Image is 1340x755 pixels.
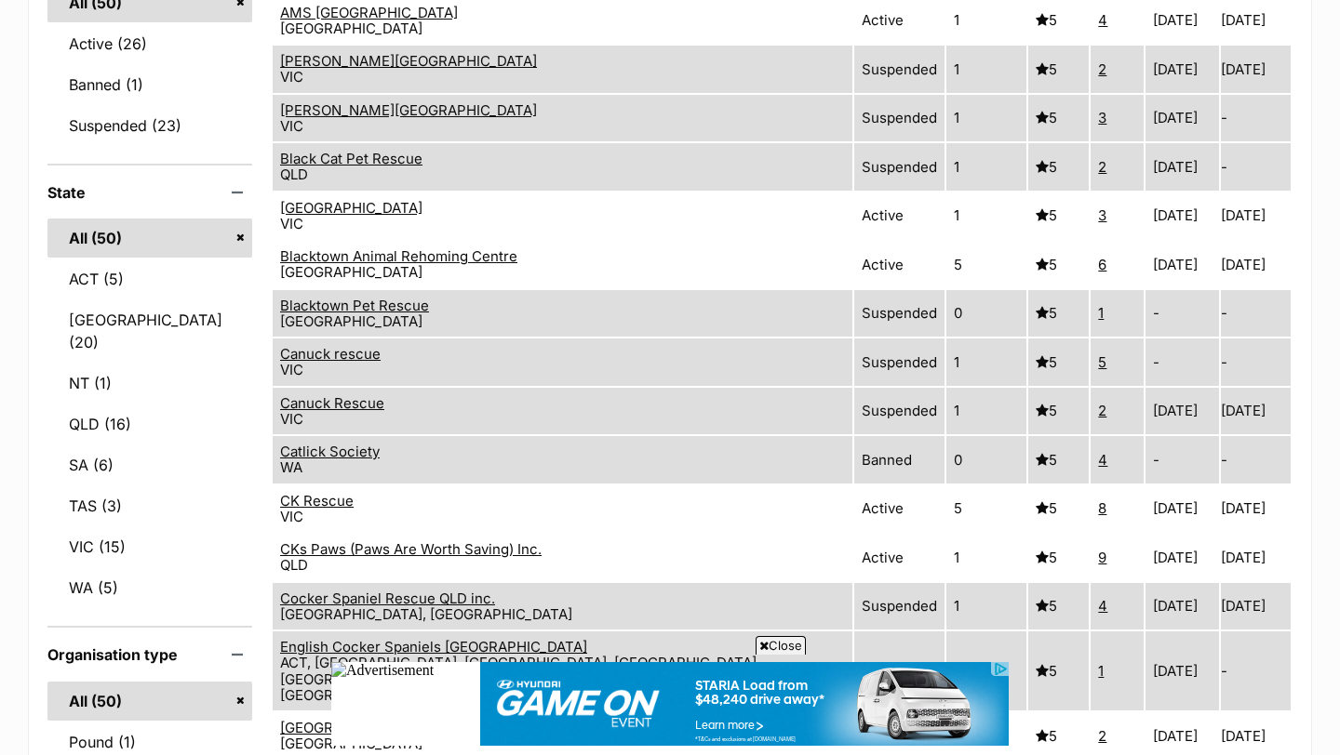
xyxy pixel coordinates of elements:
[1221,338,1291,386] td: -
[1028,290,1089,338] td: 5
[946,388,1026,435] td: 1
[1098,11,1107,29] a: 4
[1098,206,1106,224] a: 3
[1028,95,1089,142] td: 5
[946,290,1026,338] td: 0
[1146,631,1218,710] td: [DATE]
[1098,109,1106,126] a: 3
[1146,583,1218,630] td: [DATE]
[1146,338,1218,386] td: -
[854,583,945,630] td: Suspended
[946,631,1026,710] td: 3
[47,445,252,484] a: SA (6)
[280,589,495,607] a: Cocker Spaniel Rescue QLD inc.
[946,436,1026,483] td: 0
[273,143,852,191] td: QLD
[1221,631,1291,710] td: -
[1028,631,1089,710] td: 5
[854,436,945,483] td: Banned
[47,184,252,201] header: State
[280,199,422,217] a: [GEOGRAPHIC_DATA]
[946,192,1026,240] td: 1
[47,404,252,444] a: QLD (16)
[47,682,252,721] a: All (50)
[47,486,252,525] a: TAS (3)
[280,540,542,558] a: CKs Paws (Paws Are Worth Saving) Inc.
[1221,388,1291,435] td: [DATE]
[280,345,381,363] a: Canuck rescue
[1028,338,1089,386] td: 5
[273,241,852,288] td: [GEOGRAPHIC_DATA]
[280,52,537,70] a: [PERSON_NAME][GEOGRAPHIC_DATA]
[280,247,517,265] a: Blacktown Animal Rehoming Centre
[854,46,945,93] td: Suspended
[946,583,1026,630] td: 1
[1146,95,1218,142] td: [DATE]
[946,485,1026,533] td: 5
[756,636,806,655] span: Close
[273,192,852,240] td: VIC
[1028,143,1089,191] td: 5
[47,24,252,63] a: Active (26)
[854,631,945,710] td: Suspended
[1221,436,1291,483] td: -
[1028,485,1089,533] td: 5
[854,143,945,191] td: Suspended
[273,436,852,483] td: WA
[280,492,354,510] a: CK Rescue
[1146,388,1218,435] td: [DATE]
[854,241,945,288] td: Active
[1146,290,1218,338] td: -
[273,583,852,630] td: [GEOGRAPHIC_DATA], [GEOGRAPHIC_DATA]
[273,485,852,533] td: VIC
[1221,534,1291,581] td: [DATE]
[1221,46,1291,93] td: [DATE]
[1098,402,1106,419] a: 2
[854,95,945,142] td: Suspended
[280,638,587,656] a: English Cocker Spaniels [GEOGRAPHIC_DATA]
[1221,143,1291,191] td: -
[1098,158,1106,176] a: 2
[47,106,252,145] a: Suspended (23)
[1146,436,1218,483] td: -
[331,662,1009,746] iframe: Advertisement
[273,631,852,710] td: ACT, [GEOGRAPHIC_DATA], [GEOGRAPHIC_DATA], [GEOGRAPHIC_DATA], [GEOGRAPHIC_DATA], [GEOGRAPHIC_DATA...
[1028,241,1089,288] td: 5
[1221,485,1291,533] td: [DATE]
[1098,499,1106,517] a: 8
[47,364,252,403] a: NT (1)
[280,4,458,21] a: AMS [GEOGRAPHIC_DATA]
[854,192,945,240] td: Active
[47,646,252,663] header: Organisation type
[854,290,945,338] td: Suspended
[1098,304,1104,322] a: 1
[854,388,945,435] td: Suspended
[1146,534,1218,581] td: [DATE]
[1098,60,1106,78] a: 2
[1146,143,1218,191] td: [DATE]
[1028,534,1089,581] td: 5
[273,338,852,386] td: VIC
[1098,549,1106,566] a: 9
[1098,727,1106,745] a: 2
[1098,597,1107,615] a: 4
[280,150,422,167] a: Black Cat Pet Rescue
[1221,583,1291,630] td: [DATE]
[1028,436,1089,483] td: 5
[280,443,380,460] a: Catlick Society
[273,290,852,338] td: [GEOGRAPHIC_DATA]
[1146,241,1218,288] td: [DATE]
[1028,583,1089,630] td: 5
[1098,353,1106,371] a: 5
[47,527,252,566] a: VIC (15)
[47,300,252,362] a: [GEOGRAPHIC_DATA] (20)
[1098,256,1106,273] a: 6
[946,241,1026,288] td: 5
[946,95,1026,142] td: 1
[280,719,422,736] a: [GEOGRAPHIC_DATA]
[280,101,537,119] a: [PERSON_NAME][GEOGRAPHIC_DATA]
[273,46,852,93] td: VIC
[1098,451,1107,469] a: 4
[1028,388,1089,435] td: 5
